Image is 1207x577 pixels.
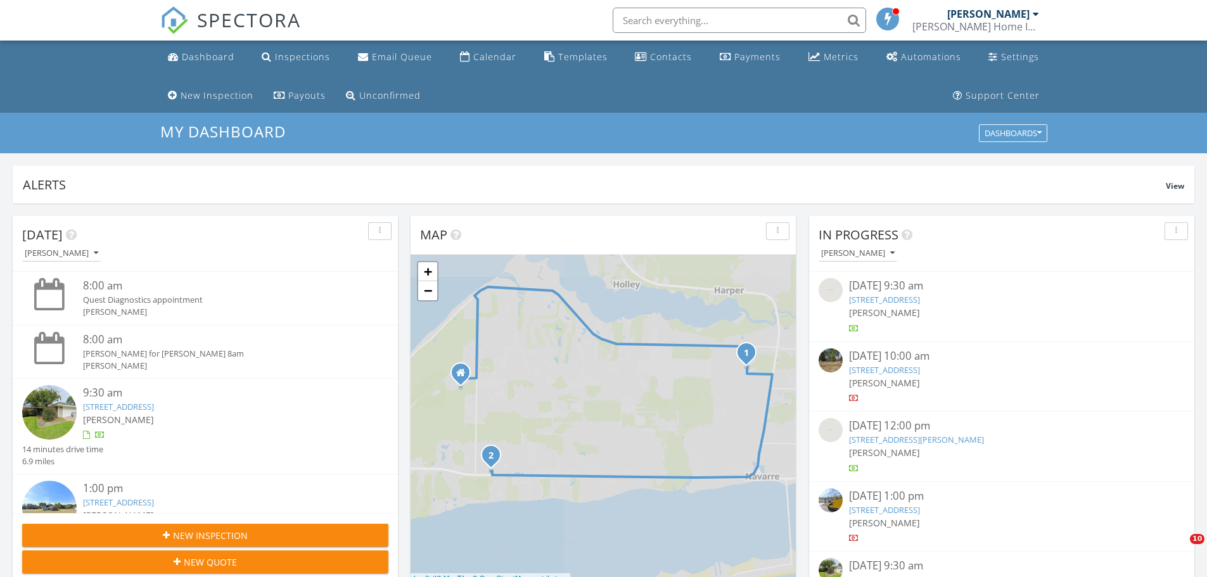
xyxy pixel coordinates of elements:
a: [STREET_ADDRESS] [849,364,920,376]
div: [PERSON_NAME] [83,306,358,318]
div: 6.9 miles [22,455,103,467]
a: [DATE] 9:30 am [STREET_ADDRESS] [PERSON_NAME] [819,278,1185,334]
a: [STREET_ADDRESS][PERSON_NAME] [849,434,984,445]
span: SPECTORA [197,6,301,33]
div: 6473 Arbor Lane, Gulf Breeze FL 32563 [461,372,468,380]
div: Email Queue [372,51,432,63]
button: New Quote [22,550,388,573]
span: View [1166,181,1184,191]
a: Zoom out [418,281,437,300]
a: Automations (Basic) [881,46,966,69]
div: [DATE] 9:30 am [849,278,1154,294]
div: Dashboard [182,51,234,63]
div: 14 minutes drive time [22,443,103,455]
div: Calendar [473,51,516,63]
img: streetview [819,418,843,442]
div: [PERSON_NAME] [25,249,98,258]
span: [PERSON_NAME] [849,307,920,319]
img: streetview [819,488,843,512]
a: Metrics [803,46,864,69]
div: Automations [901,51,961,63]
div: Unconfirmed [359,89,421,101]
img: The Best Home Inspection Software - Spectora [160,6,188,34]
span: My Dashboard [160,121,286,142]
div: Quest Diagnostics appointment [83,294,358,306]
div: [PERSON_NAME] [821,249,895,258]
a: [STREET_ADDRESS] [83,497,154,508]
div: 6690 Water St, Navarre, FL 32566 [491,455,499,462]
a: 1:00 pm [STREET_ADDRESS] [PERSON_NAME] 13 minutes drive time 6.5 miles [22,481,388,563]
div: Payouts [288,89,326,101]
div: Metrics [824,51,859,63]
a: New Inspection [163,84,259,108]
a: [DATE] 1:00 pm [STREET_ADDRESS] [PERSON_NAME] [819,488,1185,545]
img: streetview [819,348,843,372]
div: [DATE] 10:00 am [849,348,1154,364]
div: [PERSON_NAME] [947,8,1030,20]
span: [PERSON_NAME] [83,414,154,426]
div: [DATE] 12:00 pm [849,418,1154,434]
a: Templates [539,46,613,69]
span: [PERSON_NAME] [83,509,154,521]
a: Payments [715,46,786,69]
div: 9:30 am [83,385,358,401]
span: In Progress [819,226,898,243]
a: [STREET_ADDRESS] [849,504,920,516]
div: Contacts [650,51,692,63]
span: New Inspection [173,529,248,542]
div: 8:00 am [83,278,358,294]
a: Support Center [948,84,1045,108]
div: [PERSON_NAME] [83,360,358,372]
input: Search everything... [613,8,866,33]
a: Email Queue [353,46,437,69]
a: Inspections [257,46,335,69]
a: 9:30 am [STREET_ADDRESS] [PERSON_NAME] 14 minutes drive time 6.9 miles [22,385,388,467]
div: New Inspection [181,89,253,101]
span: New Quote [184,555,237,569]
div: [DATE] 9:30 am [849,558,1154,574]
a: SPECTORA [160,17,301,44]
a: [STREET_ADDRESS] [83,401,154,412]
a: [DATE] 10:00 am [STREET_ADDRESS] [PERSON_NAME] [819,348,1185,405]
a: Contacts [630,46,697,69]
a: [STREET_ADDRESS] [849,294,920,305]
a: Payouts [269,84,331,108]
i: 1 [744,349,749,358]
span: [PERSON_NAME] [849,517,920,529]
img: image_processing202508289164fumg.jpeg [22,385,77,440]
div: Settings [1001,51,1039,63]
a: Zoom in [418,262,437,281]
div: Support Center [966,89,1040,101]
div: 1:00 pm [83,481,358,497]
i: 2 [489,452,494,460]
a: Unconfirmed [341,84,426,108]
a: Calendar [455,46,521,69]
span: [DATE] [22,226,63,243]
span: Map [420,226,447,243]
img: streetview [819,278,843,302]
div: Templates [558,51,608,63]
div: J. Gregory Home Inspections [912,20,1039,33]
span: [PERSON_NAME] [849,447,920,459]
button: [PERSON_NAME] [22,245,101,262]
a: Dashboard [163,46,239,69]
div: [PERSON_NAME] for [PERSON_NAME] 8am [83,348,358,360]
span: [PERSON_NAME] [849,377,920,389]
button: [PERSON_NAME] [819,245,897,262]
iframe: Intercom live chat [1164,534,1194,564]
span: 10 [1190,534,1204,544]
button: New Inspection [22,524,388,547]
a: Settings [983,46,1044,69]
a: [DATE] 12:00 pm [STREET_ADDRESS][PERSON_NAME] [PERSON_NAME] [819,418,1185,474]
div: Alerts [23,176,1166,193]
div: Dashboards [985,129,1042,138]
div: Payments [734,51,781,63]
button: Dashboards [979,125,1047,143]
img: streetview [22,481,77,535]
div: Inspections [275,51,330,63]
div: [DATE] 1:00 pm [849,488,1154,504]
div: 8:00 am [83,332,358,348]
div: 2571 Salamanca St, Navarre, FL 32566 [746,352,754,360]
